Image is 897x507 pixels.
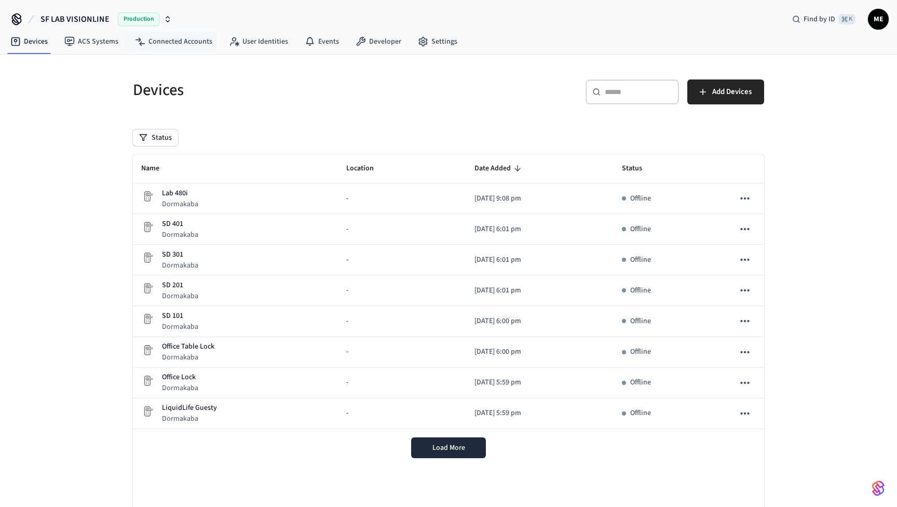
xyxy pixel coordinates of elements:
[872,480,885,497] img: SeamLogoGradient.69752ec5.svg
[162,199,198,209] p: Dormakaba
[141,405,154,418] img: Placeholder Lock Image
[838,14,855,24] span: ⌘ K
[410,32,466,51] a: Settings
[869,10,888,29] span: ME
[474,161,524,177] span: Date Added
[346,377,348,388] span: -
[784,10,864,29] div: Find by ID⌘ K
[162,291,198,301] p: Dormakaba
[687,79,764,104] button: Add Devices
[630,316,651,327] p: Offline
[127,32,221,51] a: Connected Accounts
[630,346,651,357] p: Offline
[346,255,348,265] span: -
[118,12,159,26] span: Production
[162,403,217,413] p: LiquidLife Guesty
[162,311,198,322] p: SD 101
[40,13,110,25] span: SF LAB VISIONLINE
[346,346,348,357] span: -
[133,129,178,146] button: Status
[141,313,154,325] img: Placeholder Lock Image
[2,32,56,51] a: Devices
[162,413,217,424] p: Dormakaba
[868,9,889,30] button: ME
[411,437,486,458] button: Load More
[141,251,154,264] img: Placeholder Lock Image
[56,32,127,51] a: ACS Systems
[432,443,465,453] span: Load More
[804,14,835,24] span: Find by ID
[474,408,605,419] p: [DATE] 5:59 pm
[630,285,651,296] p: Offline
[162,322,198,332] p: Dormakaba
[141,221,154,233] img: Placeholder Lock Image
[141,344,154,356] img: Placeholder Lock Image
[347,32,410,51] a: Developer
[133,154,764,429] table: sticky table
[474,224,605,235] p: [DATE] 6:01 pm
[162,260,198,271] p: Dormakaba
[474,377,605,388] p: [DATE] 5:59 pm
[141,161,173,177] span: Name
[474,255,605,265] p: [DATE] 6:01 pm
[141,190,154,203] img: Placeholder Lock Image
[162,188,198,199] p: Lab 480i
[474,346,605,357] p: [DATE] 6:00 pm
[162,341,214,352] p: Office Table Lock
[133,79,442,101] h5: Devices
[474,316,605,327] p: [DATE] 6:00 pm
[162,249,198,260] p: SD 301
[630,408,651,419] p: Offline
[474,285,605,296] p: [DATE] 6:01 pm
[630,255,651,265] p: Offline
[221,32,296,51] a: User Identities
[630,193,651,204] p: Offline
[346,224,348,235] span: -
[162,219,198,230] p: SD 401
[346,193,348,204] span: -
[622,161,656,177] span: Status
[162,352,214,363] p: Dormakaba
[162,230,198,240] p: Dormakaba
[162,372,198,383] p: Office Lock
[346,316,348,327] span: -
[712,85,752,99] span: Add Devices
[630,224,651,235] p: Offline
[630,377,651,388] p: Offline
[141,375,154,387] img: Placeholder Lock Image
[162,383,198,393] p: Dormakaba
[296,32,347,51] a: Events
[162,280,198,291] p: SD 201
[346,408,348,419] span: -
[346,285,348,296] span: -
[474,193,605,204] p: [DATE] 9:08 pm
[346,161,387,177] span: Location
[141,282,154,295] img: Placeholder Lock Image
